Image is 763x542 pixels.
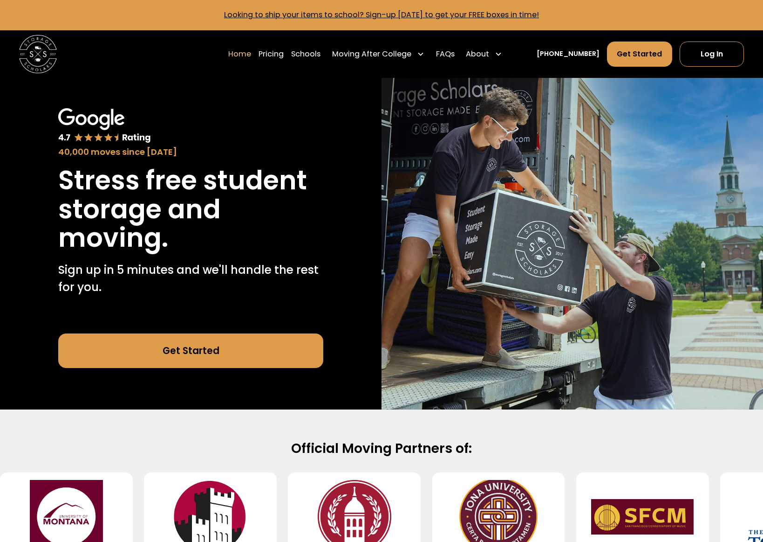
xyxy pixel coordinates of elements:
h2: Official Moving Partners of: [78,440,685,457]
div: About [466,49,489,60]
img: Storage Scholars makes moving and storage easy. [381,78,763,410]
img: Google 4.7 star rating [58,108,151,144]
a: Looking to ship your items to school? Sign-up [DATE] to get your FREE boxes in time! [224,9,539,20]
a: FAQs [436,41,455,67]
a: Log In [680,42,744,67]
h1: Stress free student storage and moving. [58,166,324,252]
div: 40,000 moves since [DATE] [58,146,324,158]
div: Moving After College [332,49,411,60]
a: Pricing [259,41,284,67]
p: Sign up in 5 minutes and we'll handle the rest for you. [58,262,324,296]
a: Get Started [607,42,672,67]
a: Home [228,41,251,67]
a: [PHONE_NUMBER] [537,49,599,59]
img: Storage Scholars main logo [19,35,57,73]
a: Schools [291,41,320,67]
a: Get Started [58,334,324,368]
